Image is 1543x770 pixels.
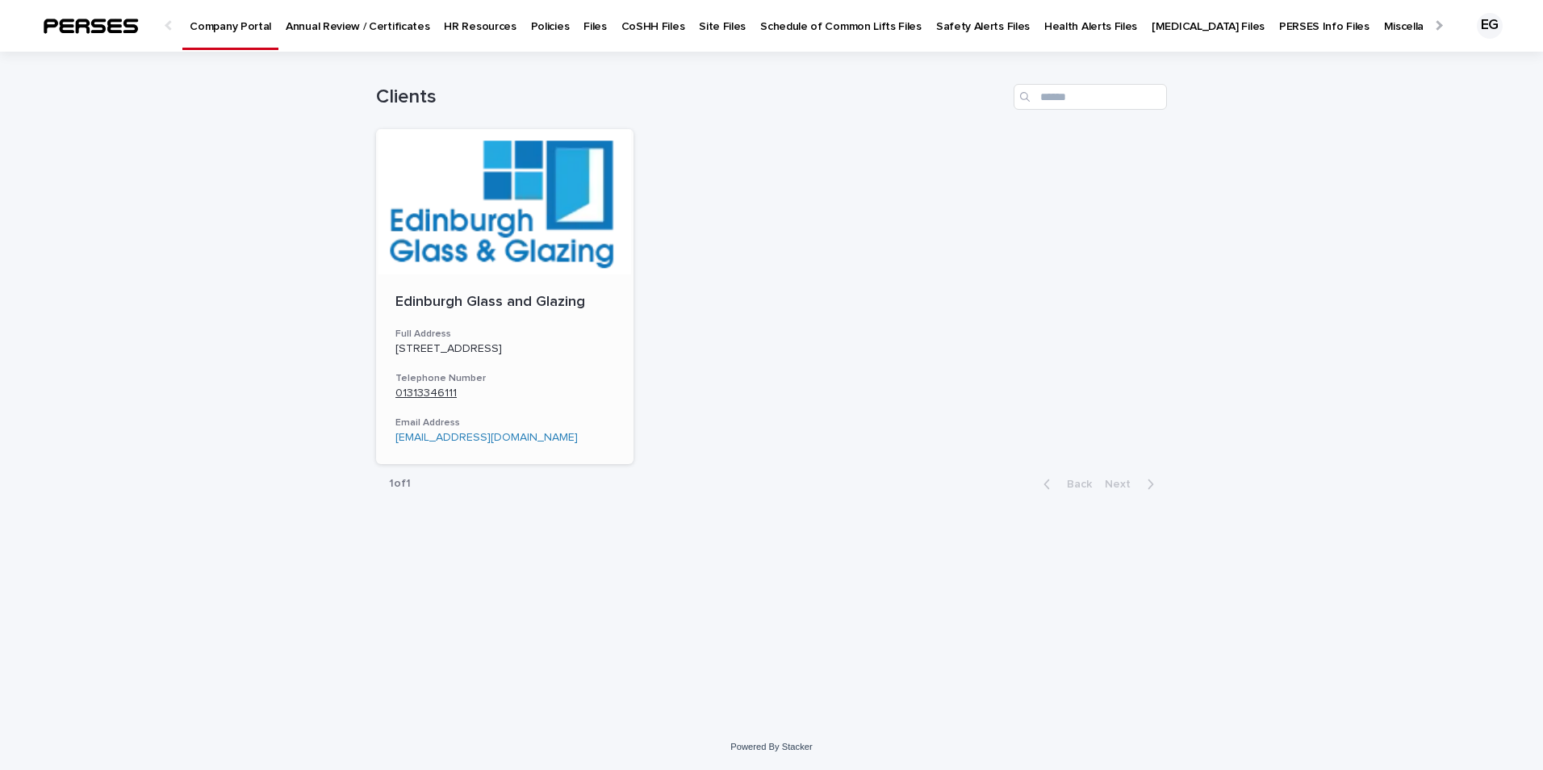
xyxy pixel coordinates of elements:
a: [EMAIL_ADDRESS][DOMAIN_NAME] [395,432,578,443]
span: Next [1105,479,1140,490]
span: [STREET_ADDRESS] [395,343,502,354]
span: Back [1057,479,1092,490]
input: Search [1014,84,1167,110]
img: tSkXltGzRgGXHrgo7SoP [32,10,148,42]
h3: Full Address [395,328,614,341]
h1: Clients [376,86,1007,109]
a: Powered By Stacker [730,742,812,751]
a: Edinburgh Glass and GlazingFull Address[STREET_ADDRESS]Telephone Number01313346111Email Address[E... [376,129,634,464]
p: Edinburgh Glass and Glazing [395,294,614,312]
h3: Telephone Number [395,372,614,385]
a: 01313346111 [395,387,457,399]
button: Back [1031,477,1098,492]
p: 1 of 1 [376,464,424,504]
button: Next [1098,477,1167,492]
h3: Email Address [395,416,614,429]
div: EG [1477,13,1503,39]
